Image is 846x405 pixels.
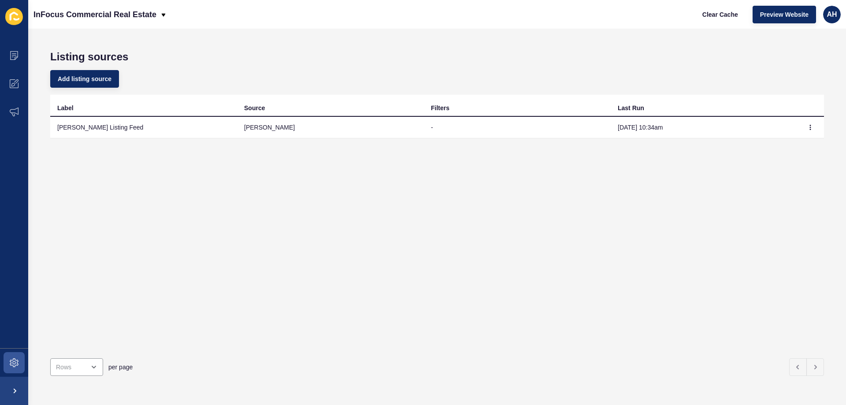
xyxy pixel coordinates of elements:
span: AH [827,10,837,19]
span: Clear Cache [702,10,738,19]
button: Clear Cache [695,6,746,23]
button: Preview Website [753,6,816,23]
p: InFocus Commercial Real Estate [33,4,156,26]
td: [PERSON_NAME] Listing Feed [50,117,237,138]
div: Label [57,104,74,112]
td: - [424,117,611,138]
span: Add listing source [58,74,111,83]
h1: Listing sources [50,51,824,63]
button: Add listing source [50,70,119,88]
span: Preview Website [760,10,809,19]
div: open menu [50,358,103,376]
td: [PERSON_NAME] [237,117,424,138]
div: Last Run [618,104,644,112]
div: Filters [431,104,449,112]
span: per page [108,363,133,372]
div: Source [244,104,265,112]
td: [DATE] 10:34am [611,117,798,138]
